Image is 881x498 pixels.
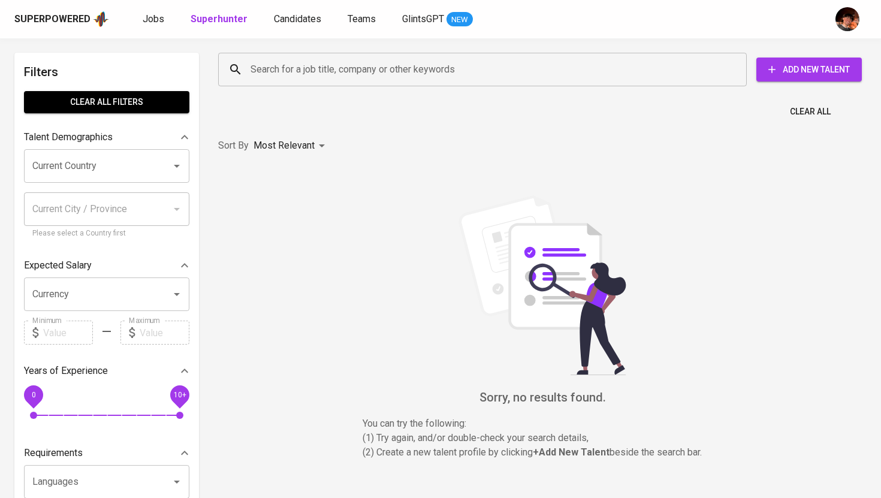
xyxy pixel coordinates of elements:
[533,446,610,458] b: + Add New Talent
[766,62,852,77] span: Add New Talent
[402,12,473,27] a: GlintsGPT NEW
[24,91,189,113] button: Clear All filters
[168,286,185,303] button: Open
[140,321,189,345] input: Value
[254,135,329,157] div: Most Relevant
[191,12,250,27] a: Superhunter
[14,13,90,26] div: Superpowered
[218,138,249,153] p: Sort By
[191,13,248,25] b: Superhunter
[363,445,722,460] p: (2) Create a new talent profile by clicking beside the search bar.
[24,125,189,149] div: Talent Demographics
[24,130,113,144] p: Talent Demographics
[274,13,321,25] span: Candidates
[756,58,862,82] button: Add New Talent
[24,359,189,383] div: Years of Experience
[363,431,722,445] p: (1) Try again, and/or double-check your search details,
[93,10,109,28] img: app logo
[43,321,93,345] input: Value
[218,388,867,407] h6: Sorry, no results found.
[31,391,35,399] span: 0
[274,12,324,27] a: Candidates
[24,364,108,378] p: Years of Experience
[24,446,83,460] p: Requirements
[143,13,164,25] span: Jobs
[24,258,92,273] p: Expected Salary
[446,14,473,26] span: NEW
[363,416,722,431] p: You can try the following :
[24,253,189,277] div: Expected Salary
[348,13,376,25] span: Teams
[173,391,186,399] span: 10+
[348,12,378,27] a: Teams
[835,7,859,31] img: diemas@glints.com
[32,228,181,240] p: Please select a Country first
[24,441,189,465] div: Requirements
[452,195,632,375] img: file_searching.svg
[34,95,180,110] span: Clear All filters
[785,101,835,123] button: Clear All
[143,12,167,27] a: Jobs
[24,62,189,82] h6: Filters
[168,473,185,490] button: Open
[168,158,185,174] button: Open
[402,13,444,25] span: GlintsGPT
[790,104,831,119] span: Clear All
[14,10,109,28] a: Superpoweredapp logo
[254,138,315,153] p: Most Relevant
